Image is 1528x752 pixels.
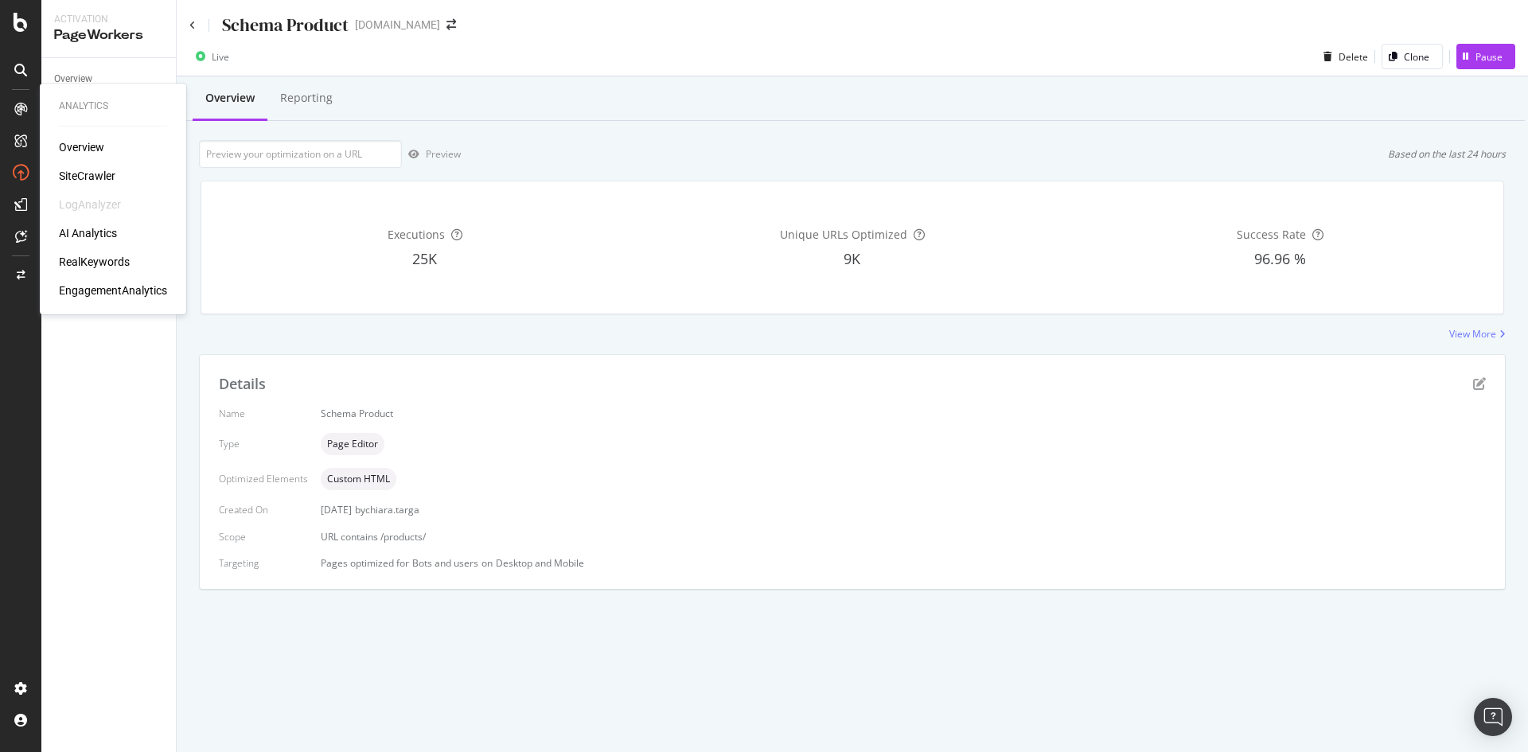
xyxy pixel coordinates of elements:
div: neutral label [321,468,396,490]
div: Analytics [59,99,167,113]
div: Delete [1339,50,1368,64]
span: 9K [844,249,860,268]
div: Based on the last 24 hours [1388,147,1506,161]
div: Overview [54,71,92,88]
div: Type [219,437,308,450]
button: Clone [1382,44,1443,69]
div: Activation [54,13,163,26]
div: Targeting [219,556,308,570]
a: RealKeywords [59,254,130,270]
div: Clone [1404,50,1429,64]
a: Click to go back [189,21,196,30]
div: Desktop and Mobile [496,556,584,570]
div: Reporting [280,90,333,106]
div: pen-to-square [1473,377,1486,390]
div: [DATE] [321,503,1486,516]
div: [DOMAIN_NAME] [355,17,440,33]
div: Created On [219,503,308,516]
div: Preview [426,147,461,161]
button: Preview [402,142,461,167]
div: Pause [1475,50,1503,64]
div: Live [212,50,229,64]
div: neutral label [321,433,384,455]
a: Overview [59,139,104,155]
div: by chiara.targa [355,503,419,516]
span: URL contains /products/ [321,530,426,544]
div: LogAnalyzer [59,197,121,212]
button: Pause [1456,44,1515,69]
span: Page Editor [327,439,378,449]
span: 96.96 % [1254,249,1306,268]
div: Scope [219,530,308,544]
span: Executions [388,227,445,242]
div: Optimized Elements [219,472,308,485]
div: Details [219,374,266,395]
div: arrow-right-arrow-left [446,19,456,30]
span: Custom HTML [327,474,390,484]
div: Schema Product [321,407,1486,420]
button: Delete [1317,44,1368,69]
div: Bots and users [412,556,478,570]
a: Overview [54,71,165,88]
a: AI Analytics [59,225,117,241]
div: Pages optimized for on [321,556,1486,570]
a: SiteCrawler [59,168,115,184]
span: Unique URLs Optimized [780,227,907,242]
a: EngagementAnalytics [59,282,167,298]
input: Preview your optimization on a URL [199,140,402,168]
div: View More [1449,327,1496,341]
span: Success Rate [1237,227,1306,242]
div: Schema Product [222,13,349,37]
div: PageWorkers [54,26,163,45]
a: View More [1449,327,1506,341]
span: 25K [412,249,437,268]
div: Name [219,407,308,420]
div: Open Intercom Messenger [1474,698,1512,736]
div: Overview [205,90,255,106]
